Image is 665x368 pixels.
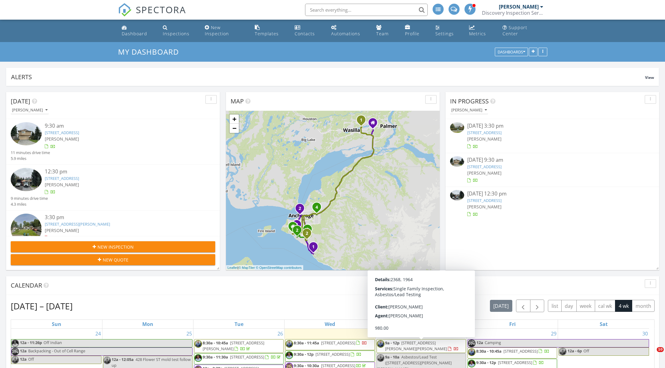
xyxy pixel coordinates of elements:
div: New Inspection [205,25,229,37]
div: 6801 Dickerson Dr, Anchorage, AK 99504 [317,207,320,211]
span: Camping [485,340,501,345]
div: 9 minutes drive time [11,196,48,201]
div: [DATE] 12:30 pm [467,190,638,198]
button: Next [530,300,545,312]
span: Backpacking - Out of Cell Range [28,348,85,354]
div: [DATE] 9:30 am [467,156,638,164]
span: [STREET_ADDRESS] [315,351,350,357]
img: 9351664%2Fcover_photos%2F9a0avZB41l17EdQGiSkL%2Fsmall.jpg [450,190,464,200]
a: New Inspection [202,22,248,40]
span: [PERSON_NAME] [45,136,79,142]
div: 4820 Kalenka Circle, Anchorage AK 99502 [293,226,296,230]
span: 9a - 10a [385,354,399,360]
a: [DATE] 12:30 pm [STREET_ADDRESS] [PERSON_NAME] [450,190,655,217]
a: Automations (Advanced) [329,22,369,40]
div: 3:30 pm [45,214,198,221]
a: 8:30a - 10:45a [STREET_ADDRESS][PERSON_NAME] [194,339,284,353]
i: 1 [312,245,315,249]
img: e44247eb5d754dae85a57f7dac8df971.jpeg [377,340,384,348]
h2: [DATE] – [DATE] [11,300,73,312]
a: Monday [141,320,155,328]
span: 12a [476,339,483,347]
span: [PERSON_NAME] [467,170,502,176]
span: [STREET_ADDRESS] [498,360,532,365]
button: cal wk [595,300,616,312]
img: 9352528%2Fcover_photos%2FiG5NvunSVViRA939Zq1n%2Fsmall.jpg [450,156,464,167]
a: © OpenStreetMap contributors [256,266,302,269]
div: 2700 N Aspen Ct, Wasilla, AK 99654 [361,120,365,123]
a: Contacts [292,22,324,40]
span: 9:30a - 12p [476,360,496,365]
a: 8:30a - 10:45a [STREET_ADDRESS] [468,347,557,358]
div: 11 minutes drive time [11,150,50,156]
i: 2 [306,231,308,236]
div: | [226,265,303,270]
i: 1 [306,227,309,232]
i: 4 [296,223,298,227]
div: 9:30 am [45,122,198,130]
span: View [645,75,654,80]
a: Tuesday [233,320,245,328]
a: Dashboard [119,22,155,40]
a: Go to August 28, 2025 [459,329,467,339]
span: 8:30a - 10:45a [476,348,502,354]
a: [STREET_ADDRESS][PERSON_NAME] [45,221,110,227]
a: [STREET_ADDRESS] [467,164,502,169]
span: 8:30a - 10:45a [203,340,228,346]
a: Go to August 27, 2025 [368,329,376,339]
button: Previous [516,300,530,312]
img: 9352528%2Fcover_photos%2FiG5NvunSVViRA939Zq1n%2Fsmall.jpg [11,122,42,145]
span: [STREET_ADDRESS][PERSON_NAME][PERSON_NAME] [385,340,447,351]
a: 9:30a - 12p [STREET_ADDRESS] [285,351,375,362]
input: Search everything... [305,4,428,16]
span: [PERSON_NAME] [467,204,502,210]
a: Wednesday [323,320,336,328]
button: [DATE] [490,300,512,312]
div: Profile [405,31,419,37]
div: 5.9 miles [11,156,50,161]
div: 500 M St 103, Anchorage, AK 99501 [300,208,304,212]
span: New Inspection [97,244,134,250]
button: New Inspection [11,241,215,252]
div: [PERSON_NAME] [12,108,48,112]
a: SPECTORA [118,8,186,21]
a: [STREET_ADDRESS] [467,130,502,135]
img: e44247eb5d754dae85a57f7dac8df971.jpeg [377,354,384,362]
a: [STREET_ADDRESS] [467,198,502,203]
span: In Progress [450,97,489,105]
img: e44247eb5d754dae85a57f7dac8df971.jpeg [285,340,293,348]
button: [PERSON_NAME] [11,106,49,114]
a: Go to August 25, 2025 [185,329,193,339]
a: 9:30a - 12p [STREET_ADDRESS] [294,351,361,357]
span: Calendar [11,281,42,289]
div: Discovery Inspection Services [482,10,543,16]
div: 12:30 pm [45,168,198,176]
span: [STREET_ADDRESS][PERSON_NAME] [203,340,264,351]
i: 2 [299,207,301,211]
span: 12a [20,348,27,355]
a: [DATE] 9:30 am [STREET_ADDRESS] [PERSON_NAME] [450,156,655,184]
a: Sunday [51,320,63,328]
button: week [576,300,595,312]
div: Settings [435,31,454,37]
a: Company Profile [403,22,428,40]
span: [PERSON_NAME] [467,136,502,142]
span: 428 Flower ST mold test follow up [112,357,191,368]
div: 4.3 miles [11,201,48,207]
a: 8:30a - 10:45a [STREET_ADDRESS][PERSON_NAME] [203,340,264,351]
i: 1 [360,118,362,122]
div: Inspections [163,31,189,37]
span: 9:30a - 12p [294,351,314,357]
img: 9351664%2Fcover_photos%2F9a0avZB41l17EdQGiSkL%2Fsmall.jpg [11,168,42,191]
a: Go to August 30, 2025 [641,329,649,339]
button: 4 wk [615,300,632,312]
img: david.jpg [285,351,293,359]
div: [PERSON_NAME] [499,4,539,10]
button: Dashboards [495,48,528,56]
div: 10671 Cutter Cir, Anchorage, AK 99515 [297,230,301,234]
a: Zoom out [230,124,239,133]
img: 9233853%2Fcover_photos%2FlMM8p6qJ5XXVhjTjXBfp%2Fsmall.jpg [450,122,464,133]
a: 8:30a - 11:45a [STREET_ADDRESS] [285,339,375,350]
a: Inspections [160,22,197,40]
span: New Quote [103,257,128,263]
